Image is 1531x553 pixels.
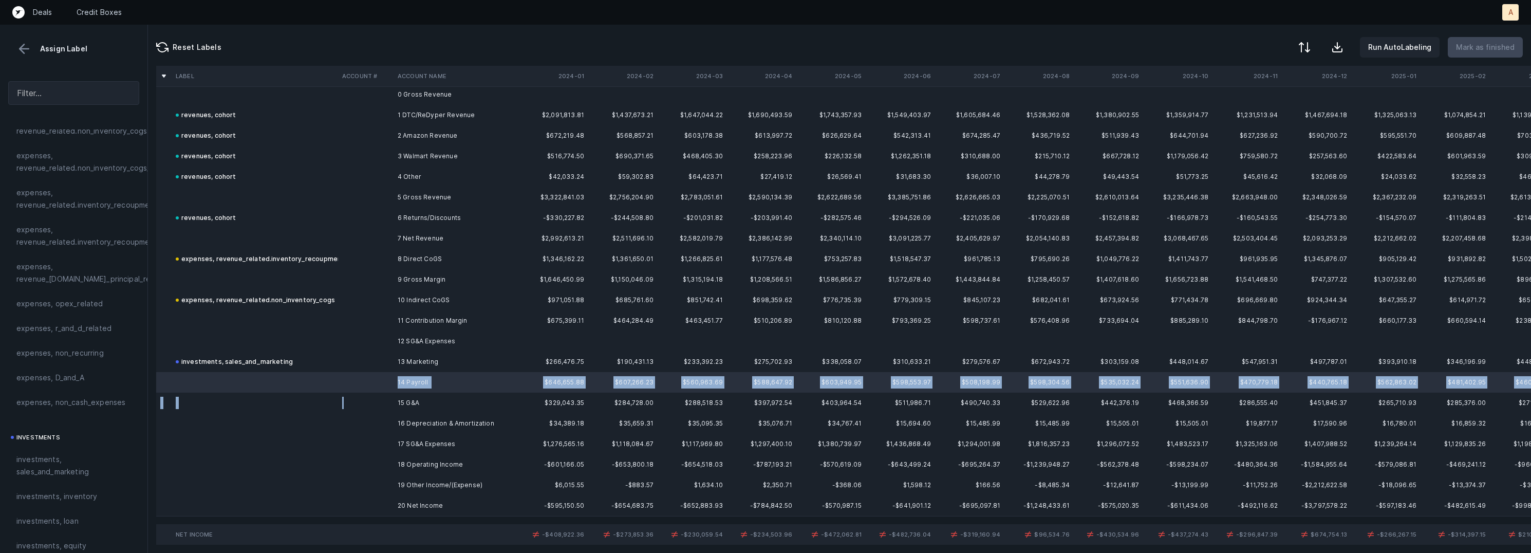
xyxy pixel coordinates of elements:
td: $511,986.71 [866,393,935,413]
td: $1,528,362.08 [1004,105,1074,125]
img: 2d4cea4e0e7287338f84d783c1d74d81.svg [948,528,960,541]
td: $470,779.18 [1212,372,1282,393]
td: $698,359.62 [727,290,796,310]
td: -$244,508.80 [588,208,658,228]
td: -$282,575.46 [796,208,866,228]
td: $346,196.99 [1421,352,1490,372]
td: $233,392.23 [658,352,727,372]
td: $733,694.04 [1074,310,1143,331]
td: $440,765.18 [1282,372,1351,393]
td: $673,924.56 [1074,290,1143,310]
td: $448,014.67 [1143,352,1212,372]
td: $647,355.27 [1351,290,1421,310]
td: $490,740.33 [935,393,1004,413]
td: -$111,804.83 [1421,208,1490,228]
button: Reset Labels [148,37,230,58]
img: 2d4cea4e0e7287338f84d783c1d74d81.svg [1022,528,1034,541]
td: $1,179,056.42 [1143,146,1212,167]
td: $511,939.43 [1074,125,1143,146]
div: Assign Label [8,41,139,57]
td: $2,457,394.82 [1074,228,1143,249]
td: $1,266,825.61 [658,249,727,269]
td: $510,206.89 [727,310,796,331]
td: $2,622,689.56 [796,187,866,208]
td: 9 Gross Margin [394,269,519,290]
input: Filter... [8,81,139,105]
th: 2024-11 [1212,66,1282,86]
td: $598,737.61 [935,310,1004,331]
span: expenses, D_and_A [16,372,84,384]
td: $51,773.25 [1143,167,1212,187]
td: $1,467,694.18 [1282,105,1351,125]
td: $42,033.24 [519,167,588,187]
td: $660,177.33 [1351,310,1421,331]
td: $595,551.70 [1351,125,1421,146]
td: $1,647,044.22 [658,105,727,125]
td: -$294,526.09 [866,208,935,228]
td: -$176,967.12 [1282,310,1351,331]
td: $759,580.72 [1212,146,1282,167]
td: $1,208,566.51 [727,269,796,290]
td: $31,683.30 [866,167,935,187]
td: $27,419.12 [727,167,796,187]
td: -$221,035.06 [935,208,1004,228]
div: revenues, cohort [176,171,236,183]
td: 5 Gross Revenue [394,187,519,208]
td: $576,408.96 [1004,310,1074,331]
td: $603,178.38 [658,125,727,146]
td: $644,701.94 [1143,125,1212,146]
th: 2024-01 [519,66,588,86]
div: revenues, cohort [176,109,236,121]
img: 2d4cea4e0e7287338f84d783c1d74d81.svg [809,528,821,541]
th: 2024-12 [1282,66,1351,86]
td: $15,485.99 [1004,413,1074,434]
td: $310,688.00 [935,146,1004,167]
th: 2024-03 [658,66,727,86]
td: $190,431.13 [588,352,658,372]
a: Deals [33,7,52,17]
td: $464,284.49 [588,310,658,331]
td: $34,767.41 [796,413,866,434]
td: $626,629.64 [796,125,866,146]
td: $547,951.31 [1212,352,1282,372]
td: $601,963.59 [1421,146,1490,167]
td: -$201,031.82 [658,208,727,228]
p: Mark as finished [1456,41,1515,53]
td: $2,386,142.99 [727,228,796,249]
td: $15,694.60 [866,413,935,434]
td: $1,307,532.60 [1351,269,1421,290]
td: $685,761.60 [588,290,658,310]
td: $257,563.60 [1282,146,1351,167]
td: $258,223.96 [727,146,796,167]
td: $2,319,263.51 [1421,187,1490,208]
td: $2,367,232.09 [1351,187,1421,208]
th: 2024-10 [1143,66,1212,86]
td: $2,207,458.68 [1421,228,1490,249]
td: $2,992,613.21 [519,228,588,249]
td: $568,857.21 [588,125,658,146]
div: revenues, cohort [176,150,236,162]
td: $924,344.34 [1282,290,1351,310]
td: $329,043.35 [519,393,588,413]
td: $961,785.13 [935,249,1004,269]
div: revenues, cohort [176,130,236,142]
img: 2d4cea4e0e7287338f84d783c1d74d81.svg [601,528,613,541]
img: 2d4cea4e0e7287338f84d783c1d74d81.svg [668,528,681,541]
td: $226,132.58 [796,146,866,167]
td: $675,399.11 [519,310,588,331]
td: $34,389.18 [519,413,588,434]
td: $3,235,446.38 [1143,187,1212,208]
td: $516,774.50 [519,146,588,167]
td: $1,541,468.50 [1212,269,1282,290]
td: $1,275,565.86 [1421,269,1490,290]
div: expenses, revenue_related.non_inventory_cogs [176,294,335,306]
td: $266,476.75 [519,352,588,372]
td: $279,576.67 [935,352,1004,372]
td: -$203,991.40 [727,208,796,228]
td: 12 SG&A Expenses [394,331,519,352]
img: 2d4cea4e0e7287338f84d783c1d74d81.svg [1155,528,1168,541]
p: Credit Boxes [77,7,122,17]
td: $2,091,813.81 [519,105,588,125]
td: $15,505.01 [1074,413,1143,434]
td: $793,369.25 [866,310,935,331]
